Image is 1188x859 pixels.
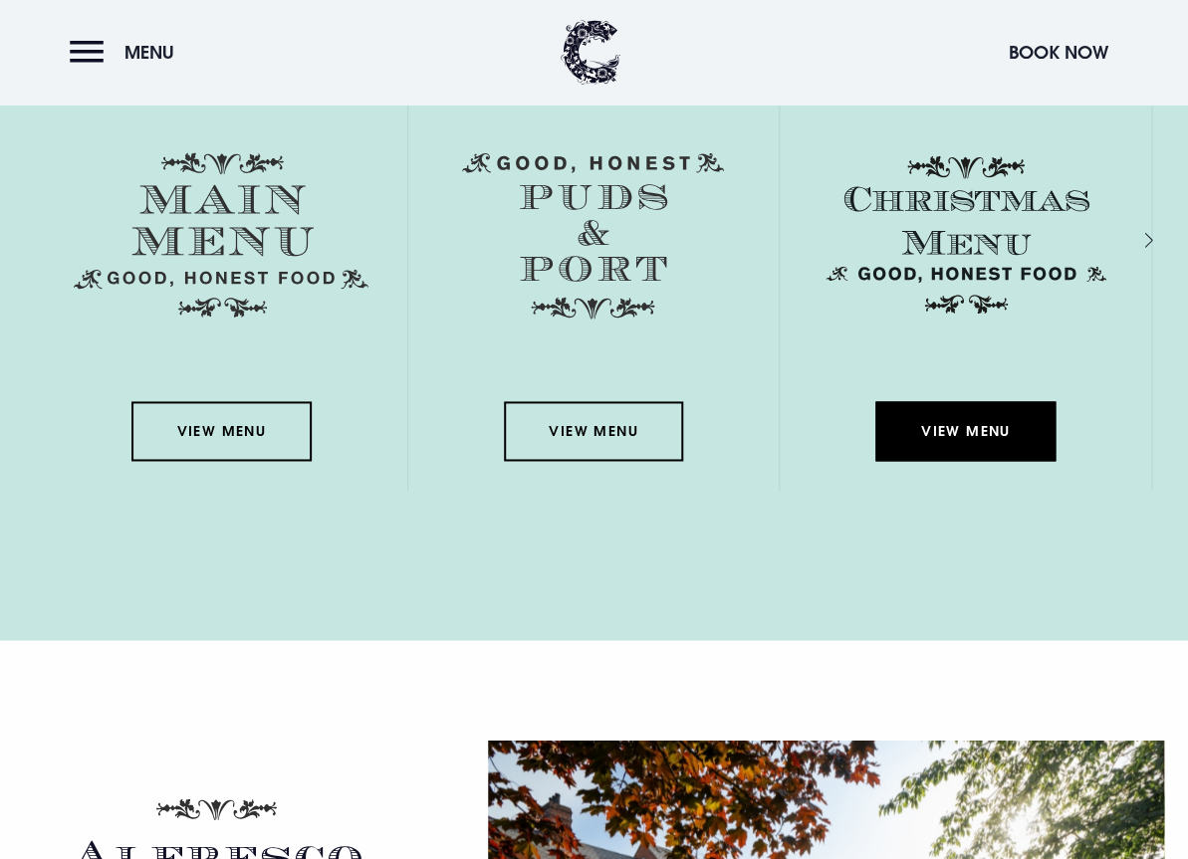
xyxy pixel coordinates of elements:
div: Next slide [1118,225,1137,254]
button: Book Now [999,31,1118,74]
span: Menu [124,41,174,64]
a: View Menu [875,401,1055,461]
button: Menu [70,31,184,74]
a: View Menu [131,401,311,461]
img: Christmas Menu SVG [819,152,1113,318]
img: Clandeboye Lodge [561,20,620,85]
img: Menu main menu [74,152,368,318]
img: Menu puds and port [462,152,724,320]
a: View Menu [504,401,683,461]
